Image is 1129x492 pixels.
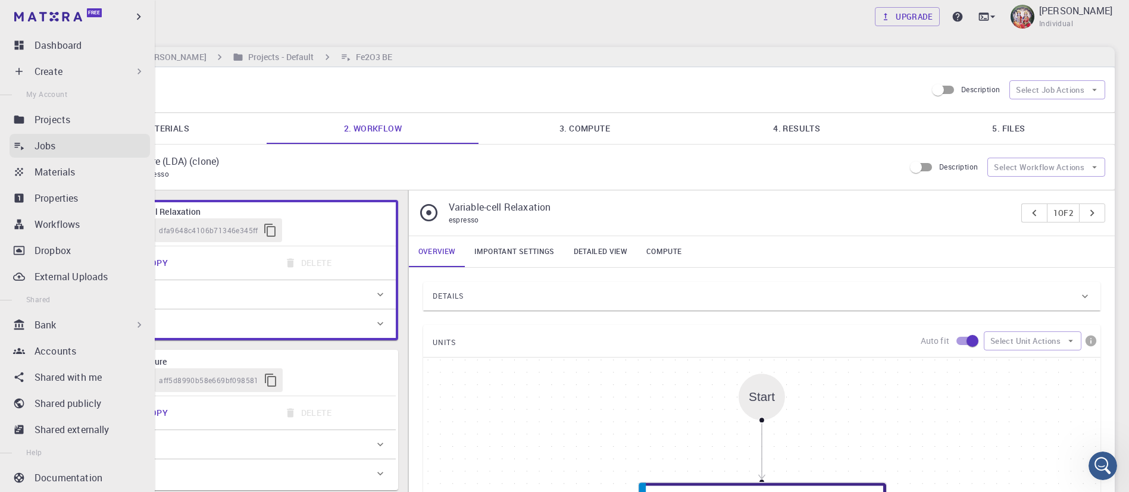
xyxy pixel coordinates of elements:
div: D says… [10,180,229,262]
button: Select Unit Actions [984,331,1081,350]
div: D says… [10,106,229,165]
p: External Uploads [35,269,108,284]
img: Profile image for Matt Erran [34,7,53,26]
span: espresso [449,215,479,224]
p: Create [35,64,62,79]
div: Bank [10,313,150,337]
span: Description [939,162,978,171]
p: Projects [35,112,70,127]
div: D says… [10,47,229,106]
img: logo [14,12,82,21]
p: Documentation [35,471,102,485]
a: Compute [637,236,691,267]
p: Materials [35,165,75,179]
div: D says… [10,278,229,384]
button: Send a message… [204,385,223,404]
a: 4. Results [691,113,903,144]
p: Dashboard [35,38,82,52]
span: Details [433,287,464,306]
div: Units [67,309,396,338]
p: Auto fit [921,335,949,347]
span: Support [24,8,67,19]
img: D ARUMUGAM [1011,5,1034,29]
span: aff5d8990b58e669bf098581 [159,375,259,387]
nav: breadcrumb [60,51,395,64]
a: Detailed view [564,236,637,267]
div: combinatoral set also faced some problem for opening the clone after creatged new materials. [52,113,219,148]
div: Start [739,374,785,420]
div: Overview [67,430,396,459]
a: Materials [10,160,150,184]
a: Overview [409,236,465,267]
span: Description [961,84,1000,94]
button: Gif picker [57,390,66,399]
div: Dear [PERSON_NAME], I would like to upgrade balance at mat3ra. But could not be done due to it is... [52,187,219,246]
a: External Uploads [10,265,150,289]
div: Create [10,59,150,83]
h6: Band Structure [110,355,386,368]
p: Variable-cell Relaxation [449,200,1012,214]
button: info [1081,331,1100,350]
a: Accounts [10,339,150,363]
a: Projects [10,108,150,131]
button: Select Job Actions [1009,80,1105,99]
button: Upload attachment [18,390,28,399]
button: 1of2 [1047,203,1080,223]
p: Shared with me [35,370,102,384]
button: go back [8,5,30,27]
p: Jobs [35,139,56,153]
a: Jobs [10,134,150,158]
textarea: Message… [10,365,228,385]
a: Workflows [10,212,150,236]
span: espresso [139,169,174,178]
span: My Account [26,89,67,99]
h6: [PERSON_NAME] [136,51,206,64]
div: [DATE] [10,164,229,180]
a: Documentation [10,466,150,490]
div: Units [67,459,396,488]
span: Shared [26,294,50,304]
p: Properties [35,191,79,205]
div: Close [209,5,230,26]
span: UNITS [433,333,456,352]
div: Details [423,282,1100,311]
div: combinatoral set also faced some problem for opening the clone after creatged new materials. [43,106,229,155]
div: Initially you have reposed within a day for questions. But nowdays taking more time. [43,47,229,96]
p: Shared publicly [35,396,101,410]
span: Individual [1039,18,1073,30]
a: Shared externally [10,418,150,441]
a: Important settings [465,236,564,267]
div: Shall you guide me for the same? [69,20,229,46]
a: 3. Compute [479,113,690,144]
a: Properties [10,186,150,210]
p: Shared externally [35,422,110,437]
p: Accounts [35,344,76,358]
div: Dear [PERSON_NAME], I would like to upgrade balance at mat3ra. But could not be done due to it is... [43,180,229,253]
button: Emoji picker [37,390,47,399]
h6: Projects - Default [243,51,314,64]
h6: Fe2O3 BE [351,51,393,64]
h1: [PERSON_NAME] [58,6,135,15]
div: Start [749,390,775,403]
button: Home [186,5,209,27]
p: Workflows [35,217,80,231]
div: D says… [10,20,229,47]
p: Fe2O3 BE [95,77,917,91]
a: 5. Files [903,113,1115,144]
div: [DATE] [10,262,229,278]
span: Help [26,447,42,457]
h6: Variable-cell Relaxation [110,205,386,218]
p: Band Structure (LDA) (clone) [95,154,895,168]
a: Shared with me [10,365,150,389]
a: 1. Materials [55,113,267,144]
div: Shall you guide me for the same? [79,27,219,39]
a: Dashboard [10,33,150,57]
span: dfa9648c4106b71346e345ff [159,225,258,237]
button: Start recording [76,390,85,399]
div: Initially you have reposed within a day for questions. But nowdays taking more time. [52,54,219,89]
a: Shared publicly [10,391,150,415]
div: pager [1021,203,1105,223]
a: 2. Workflow [267,113,479,144]
div: Overview [67,280,396,309]
button: Select Workflow Actions [987,158,1105,177]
